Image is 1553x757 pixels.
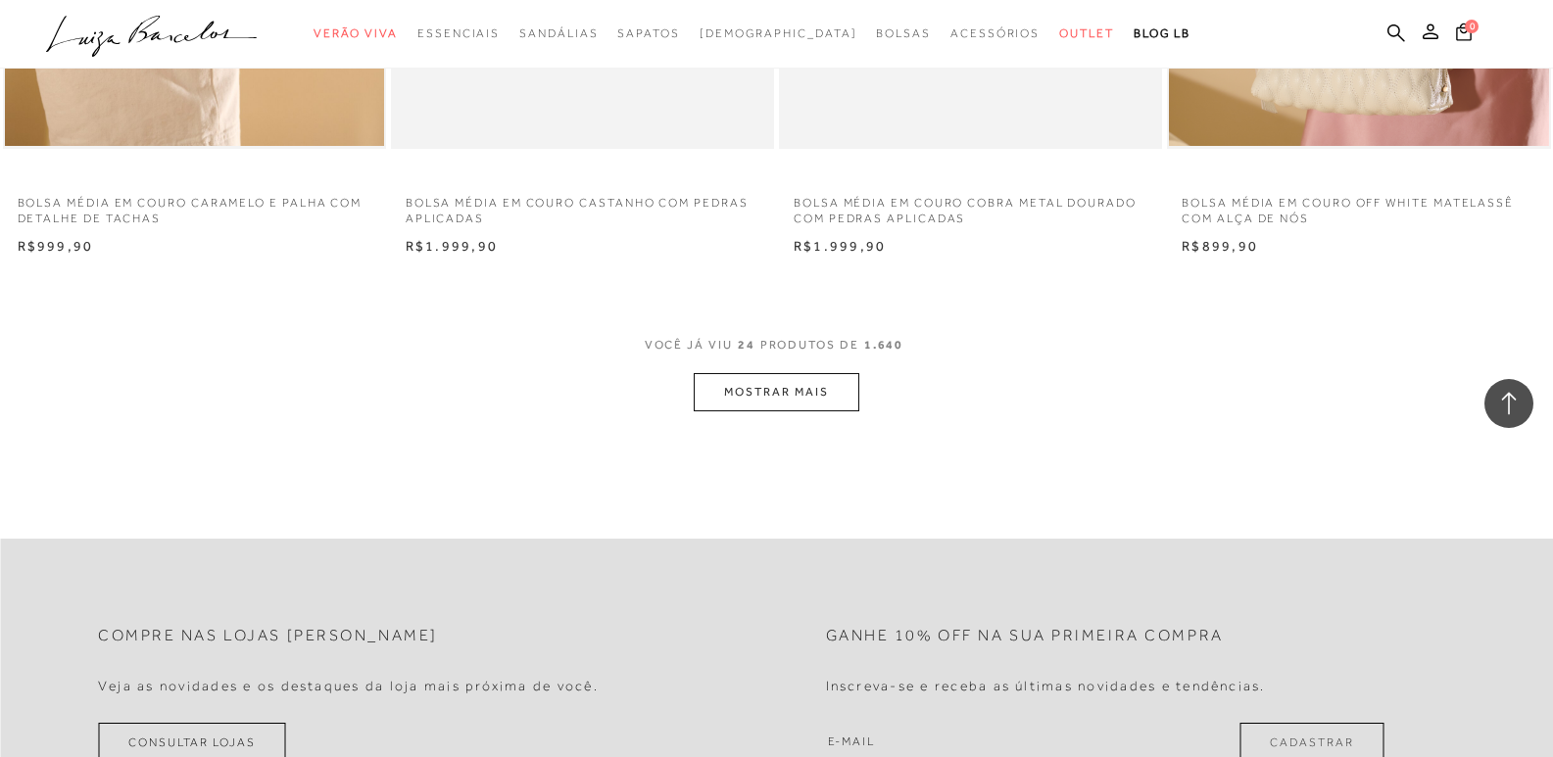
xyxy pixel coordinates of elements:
button: 0 [1450,22,1478,48]
a: categoryNavScreenReaderText [876,16,931,52]
a: categoryNavScreenReaderText [519,16,598,52]
span: Acessórios [950,26,1040,40]
a: BLOG LB [1134,16,1190,52]
a: BOLSA MÉDIA EM COURO COBRA METAL DOURADO COM PEDRAS APLICADAS [779,183,1162,228]
span: Bolsas [876,26,931,40]
span: 1.640 [864,337,904,373]
span: [DEMOGRAPHIC_DATA] [700,26,857,40]
h4: Veja as novidades e os destaques da loja mais próxima de você. [98,678,599,694]
span: Verão Viva [314,26,398,40]
a: categoryNavScreenReaderText [417,16,500,52]
button: MOSTRAR MAIS [694,373,858,411]
span: Outlet [1059,26,1114,40]
span: Essenciais [417,26,500,40]
span: 24 [738,337,755,373]
a: BOLSA MÉDIA EM COURO CARAMELO E PALHA COM DETALHE DE TACHAS [3,183,386,228]
a: categoryNavScreenReaderText [950,16,1040,52]
a: noSubCategoriesText [700,16,857,52]
span: BLOG LB [1134,26,1190,40]
a: categoryNavScreenReaderText [314,16,398,52]
span: Sapatos [617,26,679,40]
h2: Ganhe 10% off na sua primeira compra [826,627,1224,645]
span: VOCê JÁ VIU [645,337,733,354]
a: BOLSA MÉDIA EM COURO OFF WHITE MATELASSÊ COM ALÇA DE NÓS [1167,183,1550,228]
span: PRODUTOS DE [760,337,859,354]
span: R$1.999,90 [794,238,886,254]
h2: Compre nas lojas [PERSON_NAME] [98,627,438,645]
a: categoryNavScreenReaderText [1059,16,1114,52]
span: R$999,90 [18,238,94,254]
a: BOLSA MÉDIA EM COURO CASTANHO COM PEDRAS APLICADAS [391,183,774,228]
span: 0 [1465,20,1479,33]
a: categoryNavScreenReaderText [617,16,679,52]
span: R$1.999,90 [406,238,498,254]
h4: Inscreva-se e receba as últimas novidades e tendências. [826,678,1266,694]
span: R$899,90 [1182,238,1258,254]
span: Sandálias [519,26,598,40]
